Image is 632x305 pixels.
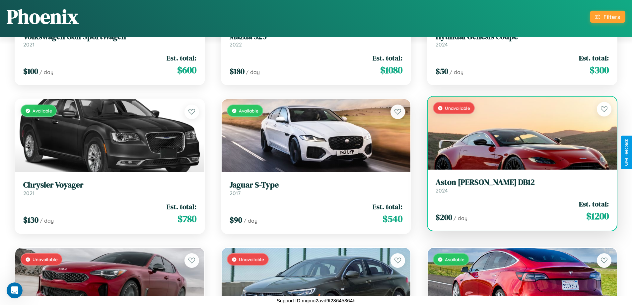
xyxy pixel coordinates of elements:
span: $ 50 [436,66,448,77]
h3: Volkswagen Golf SportWagen [23,32,196,41]
span: $ 100 [23,66,38,77]
span: $ 130 [23,214,38,225]
span: $ 1080 [380,63,402,77]
span: Est. total: [373,53,402,63]
span: Available [445,257,464,262]
span: $ 90 [230,214,242,225]
span: Est. total: [579,199,609,209]
span: / day [244,217,257,224]
a: Aston [PERSON_NAME] DB122024 [436,178,609,194]
span: $ 200 [436,212,452,223]
span: / day [246,69,260,75]
span: Est. total: [167,202,196,211]
h3: Aston [PERSON_NAME] DB12 [436,178,609,187]
span: $ 1200 [586,209,609,223]
span: $ 540 [383,212,402,225]
iframe: Intercom live chat [7,282,23,298]
p: Support ID: mgmo2avd9t28645364h [277,296,356,305]
span: 2024 [436,41,448,48]
span: Est. total: [579,53,609,63]
span: / day [40,217,54,224]
h3: Chrysler Voyager [23,180,196,190]
span: Unavailable [239,257,264,262]
span: Est. total: [167,53,196,63]
span: $ 180 [230,66,245,77]
a: Chrysler Voyager2021 [23,180,196,196]
span: / day [454,215,467,221]
a: Hyundai Genesis Coupe2024 [436,32,609,48]
a: Volkswagen Golf SportWagen2021 [23,32,196,48]
span: Unavailable [445,105,470,111]
span: 2021 [23,190,35,196]
span: Est. total: [373,202,402,211]
a: Mazda 3232022 [230,32,403,48]
span: Available [239,108,258,114]
span: $ 300 [590,63,609,77]
div: Filters [603,13,620,20]
span: Unavailable [33,257,58,262]
span: / day [450,69,463,75]
span: $ 600 [177,63,196,77]
span: $ 780 [177,212,196,225]
span: Available [33,108,52,114]
h1: Phoenix [7,3,79,30]
div: Give Feedback [624,139,629,166]
a: Jaguar S-Type2017 [230,180,403,196]
span: 2022 [230,41,242,48]
h3: Jaguar S-Type [230,180,403,190]
span: 2017 [230,190,241,196]
span: 2024 [436,187,448,194]
button: Filters [590,11,625,23]
span: 2021 [23,41,35,48]
span: / day [39,69,53,75]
